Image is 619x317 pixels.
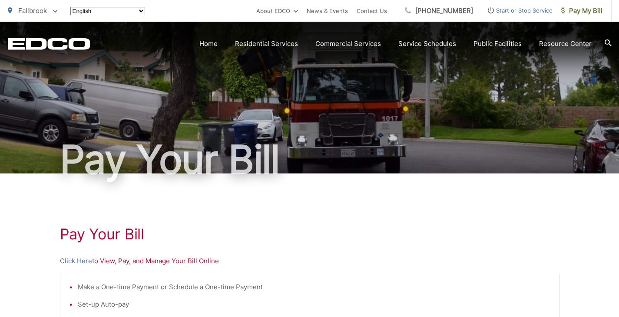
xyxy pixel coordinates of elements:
[60,225,559,243] h1: Pay Your Bill
[398,39,456,49] a: Service Schedules
[199,39,218,49] a: Home
[235,39,298,49] a: Residential Services
[256,6,298,16] a: About EDCO
[561,6,602,16] span: Pay My Bill
[315,39,381,49] a: Commercial Services
[18,7,47,15] span: Fallbrook
[8,138,612,181] h1: Pay Your Bill
[307,6,348,16] a: News & Events
[70,7,145,15] select: Select a language
[8,38,90,50] a: EDCD logo. Return to the homepage.
[357,6,387,16] a: Contact Us
[78,299,550,310] li: Set-up Auto-pay
[78,282,550,292] li: Make a One-time Payment or Schedule a One-time Payment
[60,256,559,266] p: to View, Pay, and Manage Your Bill Online
[539,39,592,49] a: Resource Center
[60,256,92,266] a: Click Here
[473,39,522,49] a: Public Facilities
